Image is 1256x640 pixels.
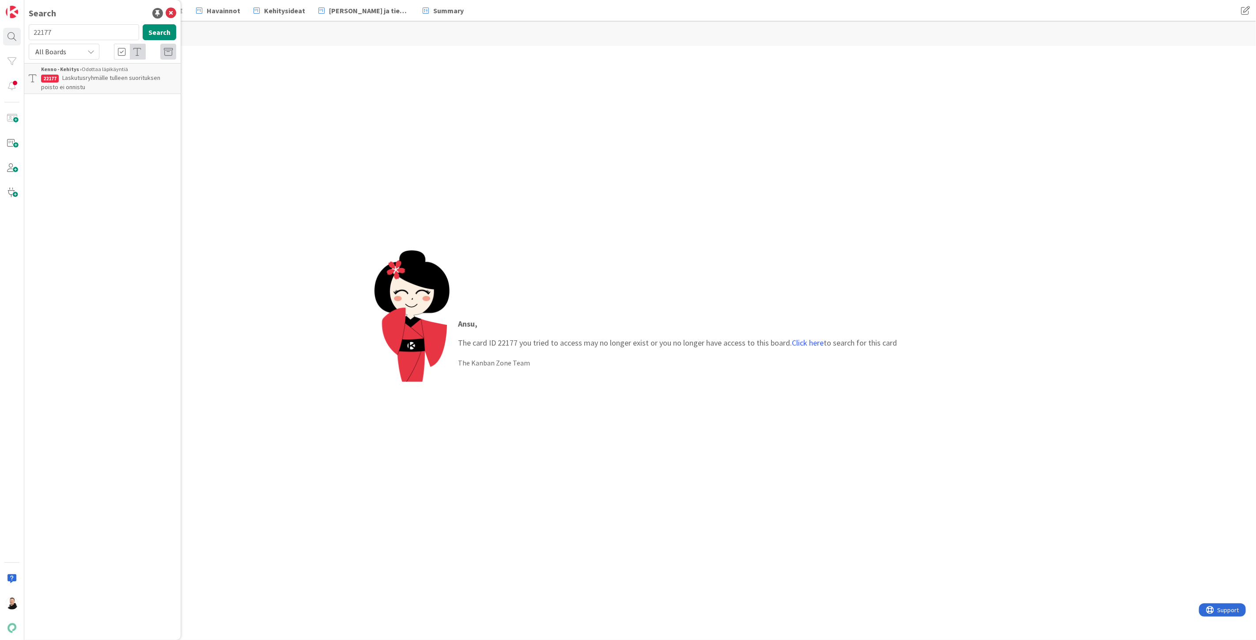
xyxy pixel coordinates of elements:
[433,5,464,16] span: Summary
[458,319,478,329] strong: Ansu ,
[792,338,824,348] a: Click here
[313,3,415,19] a: [PERSON_NAME] ja tiedotteet
[6,597,18,610] img: AN
[207,5,240,16] span: Havainnot
[41,75,59,83] div: 22177
[24,63,181,94] a: Kenno - Kehitys ›Odottaa läpikäyntiä22177Laskutusryhmälle tulleen suorituksen poisto ei onnistu
[191,3,246,19] a: Havainnot
[41,66,82,72] b: Kenno - Kehitys ›
[458,318,897,349] p: The card ID 22177 you tried to access may no longer exist or you no longer have access to this bo...
[248,3,310,19] a: Kehitysideat
[35,47,66,56] span: All Boards
[29,24,139,40] input: Search for title...
[29,7,56,20] div: Search
[458,358,897,368] div: The Kanban Zone Team
[19,1,40,12] span: Support
[417,3,469,19] a: Summary
[264,5,305,16] span: Kehitysideat
[41,74,160,91] span: Laskutusryhmälle tulleen suorituksen poisto ei onnistu
[143,24,176,40] button: Search
[329,5,409,16] span: [PERSON_NAME] ja tiedotteet
[6,622,18,634] img: avatar
[6,6,18,18] img: Visit kanbanzone.com
[41,65,176,73] div: Odottaa läpikäyntiä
